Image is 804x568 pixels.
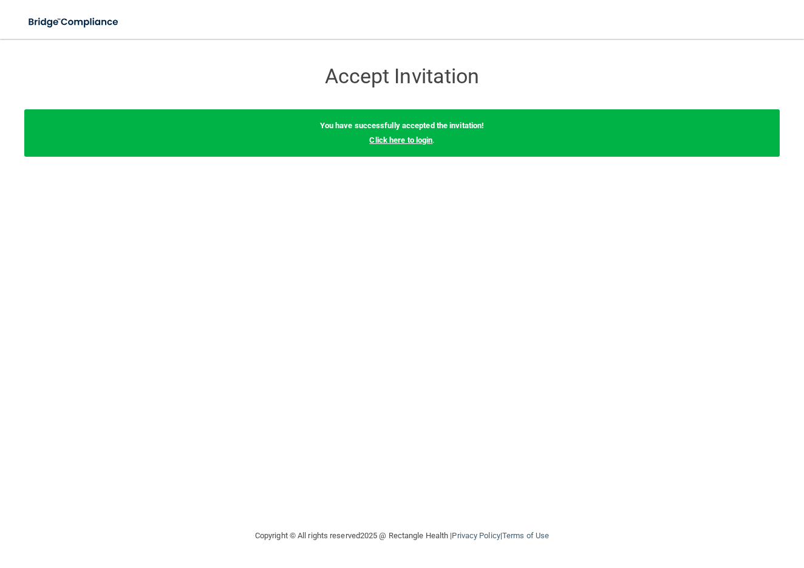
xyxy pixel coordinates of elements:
iframe: Drift Widget Chat Controller [594,482,789,530]
img: bridge_compliance_login_screen.278c3ca4.svg [18,10,130,35]
div: . [24,109,780,157]
a: Click here to login [369,135,432,145]
div: Copyright © All rights reserved 2025 @ Rectangle Health | | [180,516,624,555]
h3: Accept Invitation [180,65,624,87]
a: Privacy Policy [452,531,500,540]
b: You have successfully accepted the invitation! [320,121,485,130]
a: Terms of Use [502,531,549,540]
